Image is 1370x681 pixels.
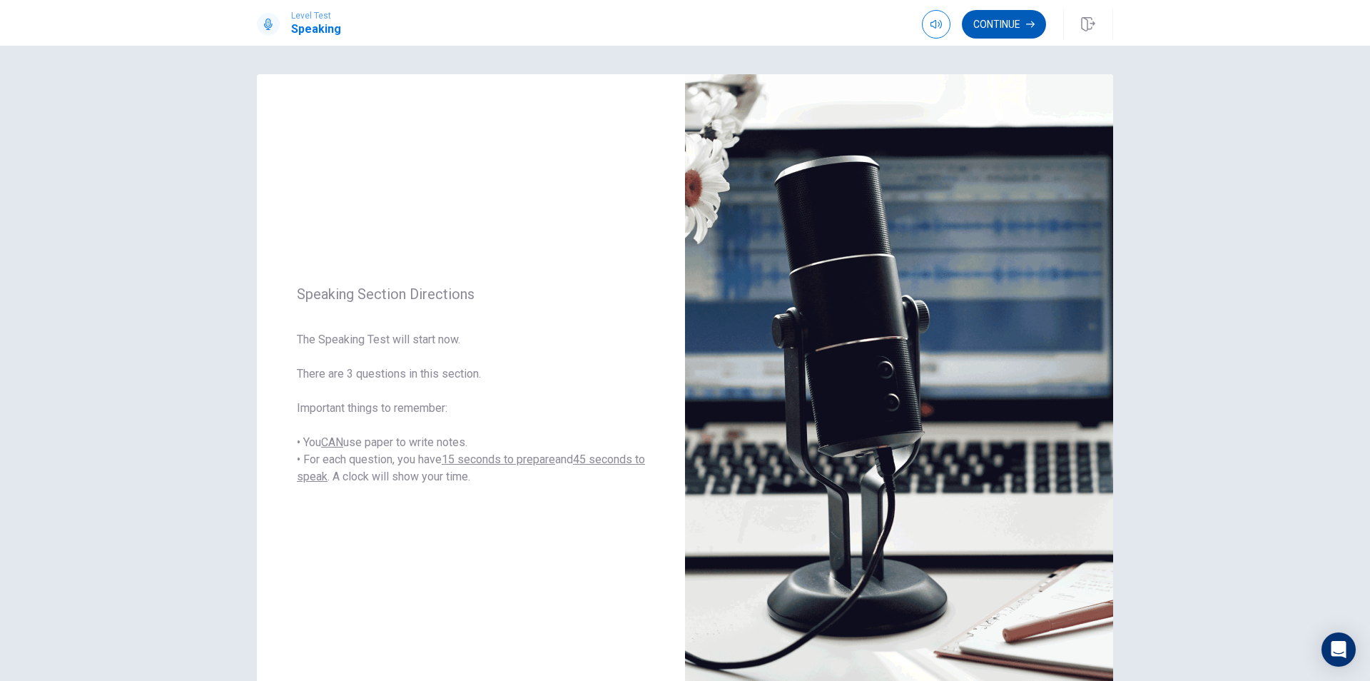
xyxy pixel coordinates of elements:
[321,435,343,449] u: CAN
[291,11,341,21] span: Level Test
[297,286,645,303] span: Speaking Section Directions
[442,453,555,466] u: 15 seconds to prepare
[962,10,1046,39] button: Continue
[291,21,341,38] h1: Speaking
[1321,632,1356,667] div: Open Intercom Messenger
[297,331,645,485] span: The Speaking Test will start now. There are 3 questions in this section. Important things to reme...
